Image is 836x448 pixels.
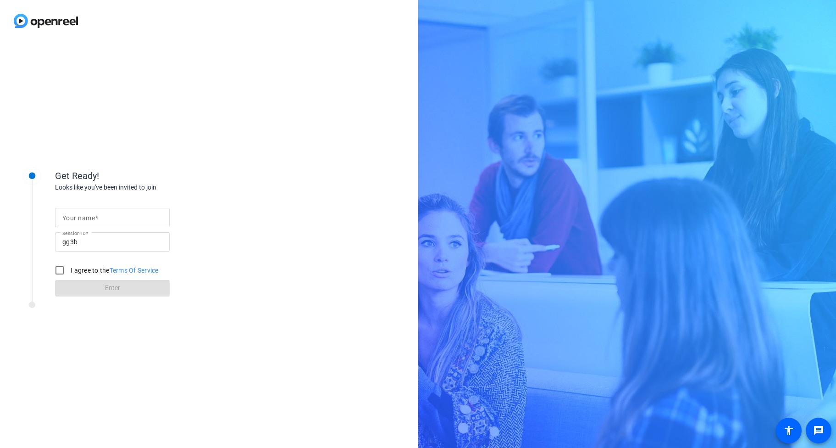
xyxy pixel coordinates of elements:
a: Terms Of Service [110,267,159,274]
div: Looks like you've been invited to join [55,183,238,192]
mat-icon: accessibility [783,425,794,436]
mat-label: Your name [62,214,95,222]
div: Get Ready! [55,169,238,183]
mat-label: Session ID [62,230,86,236]
label: I agree to the [69,266,159,275]
mat-icon: message [813,425,824,436]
